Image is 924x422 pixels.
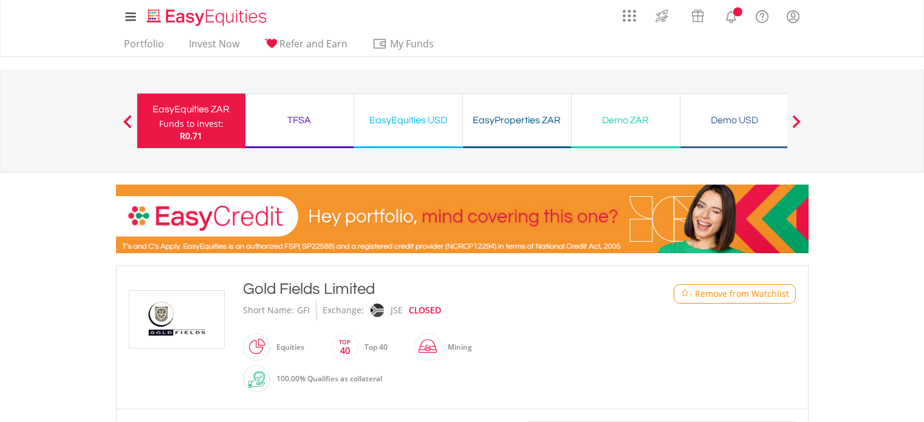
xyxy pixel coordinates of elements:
[674,284,796,304] button: Watchlist - Remove from Watchlist
[243,300,294,321] div: Short Name:
[119,38,169,56] a: Portfolio
[680,289,690,298] img: Watchlist
[116,185,809,253] img: EasyCredit Promotion Banner
[615,3,644,22] a: AppsGrid
[279,37,347,50] span: Refer and Earn
[243,278,625,300] div: Gold Fields Limited
[323,300,364,321] div: Exchange:
[652,6,672,26] img: thrive-v2.svg
[361,112,455,129] div: EasyEquities USD
[180,130,202,141] span: R0.71
[778,3,809,30] a: My Profile
[145,7,272,27] img: EasyEquities_Logo.png
[370,304,383,317] img: jse.png
[579,112,672,129] div: Demo ZAR
[142,3,272,27] a: Home page
[259,38,352,56] a: Refer and Earn
[391,300,403,321] div: JSE
[409,300,441,321] div: CLOSED
[276,373,382,384] span: 100.00% Qualifies as collateral
[623,9,636,22] img: grid-menu-icon.svg
[253,112,346,129] div: TFSA
[248,372,265,388] img: collateral-qualifying-green.svg
[358,333,388,362] div: Top 40
[297,300,310,321] div: GFI
[115,121,140,133] button: Previous
[184,38,244,56] a: Invest Now
[747,3,778,27] a: FAQ's and Support
[270,333,304,362] div: Equities
[372,36,452,52] span: My Funds
[131,291,222,348] img: EQU.ZA.GFI.png
[470,112,564,129] div: EasyProperties ZAR
[784,121,809,133] button: Next
[690,288,789,300] span: - Remove from Watchlist
[688,6,708,26] img: vouchers-v2.svg
[159,118,224,130] div: Funds to invest:
[688,112,781,129] div: Demo USD
[716,3,747,27] a: Notifications
[680,3,716,26] a: Vouchers
[145,101,238,118] div: EasyEquities ZAR
[442,333,472,362] div: Mining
